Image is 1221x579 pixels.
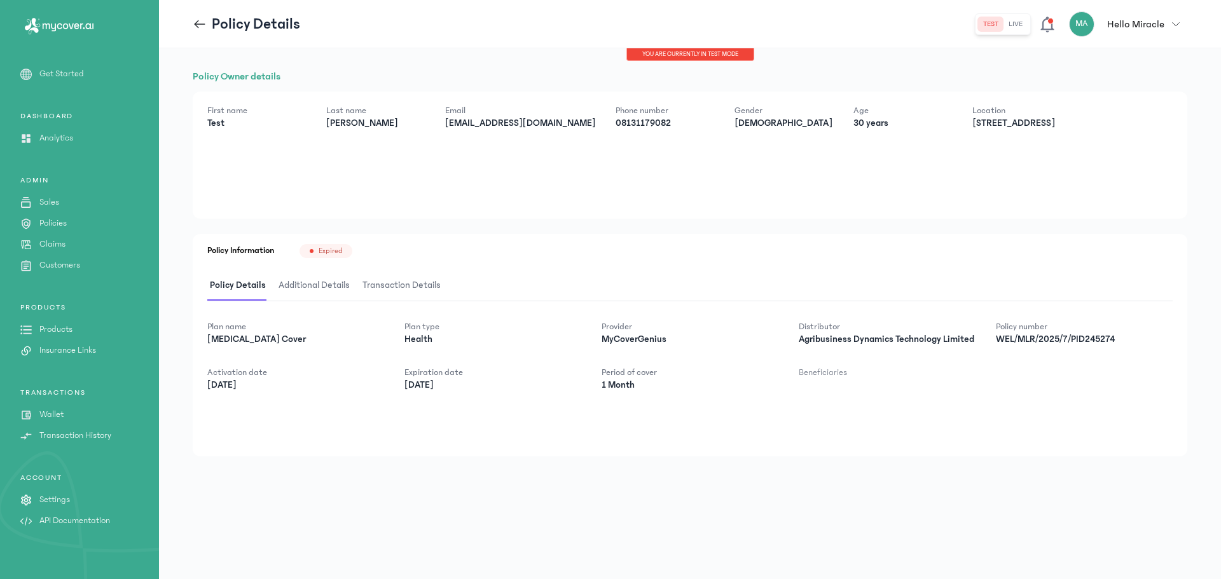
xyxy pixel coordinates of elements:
[445,117,595,130] p: [EMAIL_ADDRESS][DOMAIN_NAME]
[326,117,425,130] p: [PERSON_NAME]
[978,17,1004,32] button: test
[616,104,714,117] p: Phone number
[193,69,1187,84] h1: Policy Owner details
[602,333,778,346] p: MyCoverGenius
[207,366,384,379] p: Activation date
[996,333,1173,346] p: WEL/MLR/2025/7/PID245274
[404,333,581,346] p: Health
[207,320,384,333] p: Plan name
[207,271,276,301] button: Policy Details
[207,333,384,346] p: [MEDICAL_DATA] Cover
[360,271,451,301] button: Transaction Details
[276,271,360,301] button: Additional Details
[626,48,754,61] div: You are currently in TEST MODE
[207,117,306,130] p: Test
[799,333,976,346] p: Agribusiness Dynamics Technology Limited
[39,514,110,528] p: API Documentation
[276,271,352,301] span: Additional Details
[39,429,111,442] p: Transaction History
[404,366,581,379] p: Expiration date
[972,117,1071,130] p: [STREET_ADDRESS]
[1069,11,1187,37] button: MAHello Miracle
[853,104,952,117] p: Age
[602,366,778,379] p: Period of cover
[735,117,833,130] p: [DEMOGRAPHIC_DATA]
[360,271,443,301] span: Transaction Details
[39,132,73,145] p: Analytics
[1107,17,1164,32] p: Hello Miracle
[404,320,581,333] p: Plan type
[319,246,342,256] span: Expired
[207,379,384,392] p: [DATE]
[445,104,595,117] p: Email
[799,366,976,379] p: Beneficiaries
[39,196,59,209] p: Sales
[212,14,300,34] p: Policy Details
[39,238,66,251] p: Claims
[735,104,833,117] p: Gender
[39,67,84,81] p: Get Started
[996,320,1173,333] p: Policy number
[39,323,72,336] p: Products
[853,117,952,130] p: 30 years
[39,493,70,507] p: Settings
[602,379,778,392] p: 1 Month
[207,271,268,301] span: Policy Details
[39,408,64,421] p: Wallet
[404,379,581,392] p: [DATE]
[616,117,714,130] p: 08131179082
[39,217,67,230] p: Policies
[39,259,80,272] p: Customers
[39,344,96,357] p: Insurance Links
[602,320,778,333] p: Provider
[326,104,425,117] p: Last name
[1004,17,1028,32] button: live
[1069,11,1094,37] div: MA
[972,104,1071,117] p: Location
[207,104,306,117] p: First name
[207,244,274,258] h1: Policy Information
[799,320,976,333] p: Distributor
